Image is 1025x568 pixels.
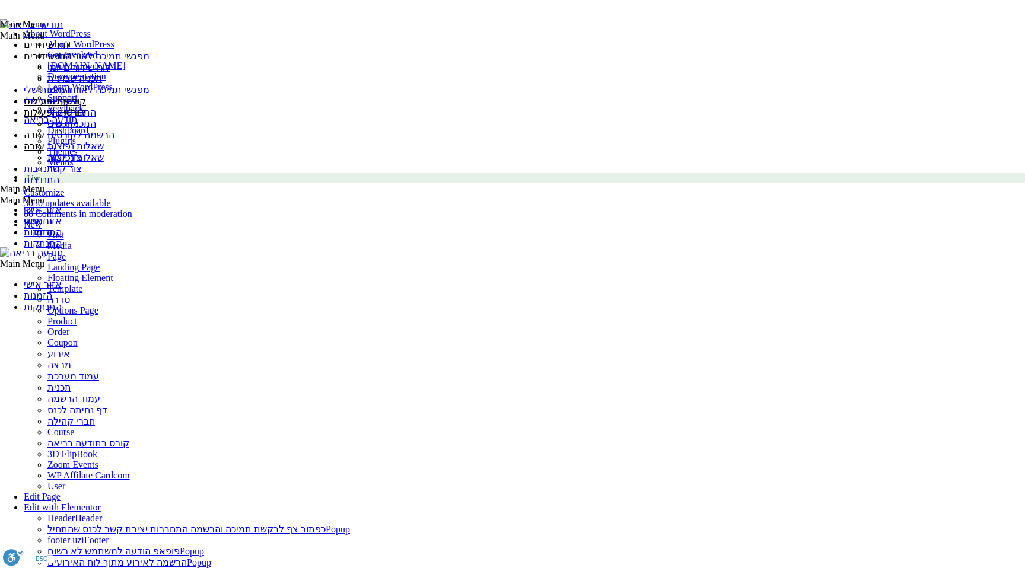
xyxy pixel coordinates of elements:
[47,119,77,129] a: קורסים
[47,416,95,426] a: חברי קהילה
[47,74,102,84] a: תכניה שבועית
[47,51,149,61] a: מפגשי תמיכה לאור המצב
[24,205,62,215] a: אזור אישי
[47,438,129,448] a: קורס בתודעה בריאה
[47,449,97,459] a: 3D FlipBook
[326,524,350,534] span: Popup
[24,130,44,140] a: עזרה
[24,85,79,95] a: ההקלטות שלי
[47,557,187,567] span: הרשמה לאירוע מתוך לוח האירועים
[47,382,71,393] a: תכנית
[47,546,180,556] span: פופאפ הודעה למשתמש לא רשום
[47,152,82,162] a: צור קשר
[24,164,59,174] a: התנדבות
[47,427,74,437] a: Course
[47,535,109,545] a: footer uziFooter
[47,513,75,523] span: Header
[24,502,101,512] a: Edit with Elementor
[24,230,1025,492] ul: New
[24,492,61,502] a: Edit Page
[47,524,326,534] span: כפתור צף לבקשת תמיכה והרשמה התחברות יצירת קשר לכנס שהתחיל
[47,524,350,534] a: כפתור צף לבקשת תמיכה והרשמה התחברות יצירת קשר לכנס שהתחילPopup
[180,546,204,556] span: Popup
[187,557,211,567] span: Popup
[47,371,99,381] a: עמוד מערכת
[47,535,84,545] span: footer uzi
[47,557,211,567] a: הרשמה לאירוע מתוך לוח האירועיםPopup
[75,513,102,523] span: Header
[24,216,52,226] a: הזמנות
[47,405,107,415] a: דף נחיתה לכנס
[47,349,70,359] a: אירוע
[24,279,62,289] a: אזור אישי
[47,546,204,556] a: פופאפ הודעה למשתמש לא רשוםPopup
[47,141,104,151] a: שאלות נפוצות
[47,513,102,523] a: HeaderHeader
[24,40,71,50] a: לוח שידורים
[47,327,69,337] a: Order
[47,62,110,72] a: לוח שידורים יומי
[47,459,98,470] a: Zoom Events
[47,107,96,117] a: התכניות שלי
[24,291,52,301] a: הזמנות
[84,535,109,545] span: Footer
[47,481,65,491] a: User
[24,96,86,106] a: קורסים ופעילות
[47,470,130,480] a: WP Affilate Cardcom
[24,302,62,312] a: התנתקות
[47,337,78,347] a: Coupon
[24,227,62,237] a: התנתקות
[47,394,100,404] a: עמוד הרשמה
[47,360,71,370] a: מרצה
